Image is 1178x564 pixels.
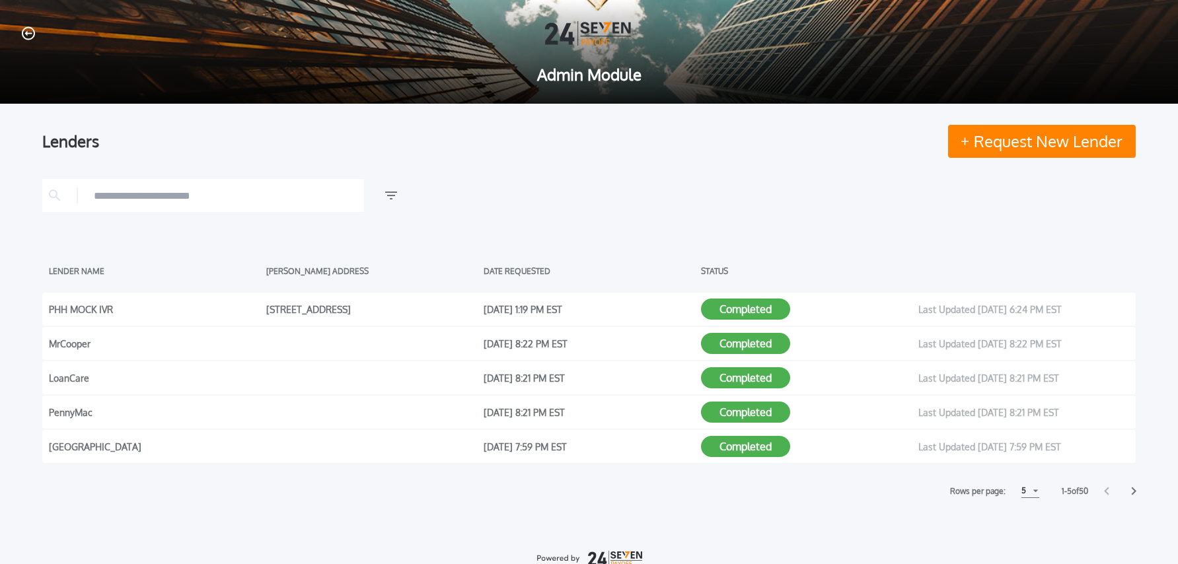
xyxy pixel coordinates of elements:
[545,21,634,46] img: Logo
[950,485,1006,498] label: Rows per page:
[918,402,1129,422] div: Last Updated [DATE] 8:21 PM EST
[484,299,694,319] div: [DATE] 1:19 PM EST
[49,334,260,353] div: MrCooper
[484,437,694,456] div: [DATE] 7:59 PM EST
[49,368,260,388] div: LoanCare
[266,261,477,281] div: [PERSON_NAME] ADDRESS
[49,402,260,422] div: PennyMac
[701,333,790,354] button: Completed
[1062,485,1088,498] label: 1 - 5 of 50
[701,367,790,388] button: Completed
[918,368,1129,388] div: Last Updated [DATE] 8:21 PM EST
[701,436,790,457] button: Completed
[484,402,694,422] div: [DATE] 8:21 PM EST
[484,261,694,281] div: DATE REQUESTED
[42,125,1136,158] div: Lenders
[1021,483,1026,499] div: 5
[21,67,1157,83] span: Admin Module
[918,299,1129,319] div: Last Updated [DATE] 6:24 PM EST
[701,261,912,281] div: STATUS
[49,437,260,456] div: [GEOGRAPHIC_DATA]
[49,261,260,281] div: LENDER NAME
[701,299,790,320] button: Completed
[484,368,694,388] div: [DATE] 8:21 PM EST
[49,299,260,319] div: PHH MOCK IVR
[918,437,1129,456] div: Last Updated [DATE] 7:59 PM EST
[974,133,1123,149] span: Request New Lender
[701,402,790,423] button: Completed
[948,125,1136,158] button: Request New Lender
[266,299,477,319] div: [STREET_ADDRESS]
[484,334,694,353] div: [DATE] 8:22 PM EST
[1021,484,1039,498] button: 5
[918,334,1129,353] div: Last Updated [DATE] 8:22 PM EST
